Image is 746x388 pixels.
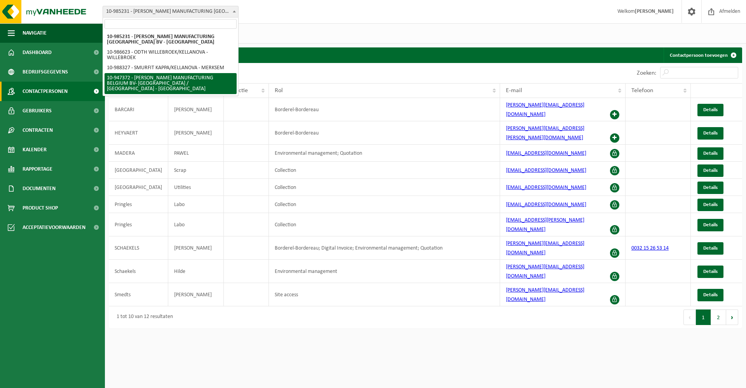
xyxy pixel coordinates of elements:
[703,222,718,227] span: Details
[697,266,723,278] a: Details
[703,168,718,173] span: Details
[703,246,718,251] span: Details
[168,236,224,260] td: [PERSON_NAME]
[506,185,586,191] a: [EMAIL_ADDRESS][DOMAIN_NAME]
[631,245,669,251] a: 0032 15 26 53 14
[703,131,718,136] span: Details
[506,126,584,141] a: [PERSON_NAME][EMAIL_ADDRESS][PERSON_NAME][DOMAIN_NAME]
[168,283,224,306] td: [PERSON_NAME]
[168,121,224,145] td: [PERSON_NAME]
[109,162,168,179] td: [GEOGRAPHIC_DATA]
[269,283,500,306] td: Site access
[506,287,584,302] a: [PERSON_NAME][EMAIL_ADDRESS][DOMAIN_NAME]
[23,101,52,121] span: Gebruikers
[637,70,656,76] label: Zoeken:
[168,145,224,162] td: PAWEL
[703,292,718,297] span: Details
[109,236,168,260] td: SCHAEKELS
[631,87,653,94] span: Telefoon
[269,145,500,162] td: Environmental management; Quotation
[105,73,237,94] li: 10-947372 - [PERSON_NAME] MANUFACTURING BELGIUM BV- [GEOGRAPHIC_DATA] / [GEOGRAPHIC_DATA] - [GEOG...
[23,159,52,179] span: Rapportage
[168,196,224,213] td: Labo
[109,283,168,306] td: Smedts
[109,98,168,121] td: BARCARI
[506,264,584,279] a: [PERSON_NAME][EMAIL_ADDRESS][DOMAIN_NAME]
[105,32,237,47] li: 10-985231 - [PERSON_NAME] MANUFACTURING [GEOGRAPHIC_DATA] BV - [GEOGRAPHIC_DATA]
[664,47,741,63] a: Contactpersoon toevoegen
[697,289,723,301] a: Details
[109,213,168,236] td: Pringles
[703,269,718,274] span: Details
[23,43,52,62] span: Dashboard
[697,182,723,194] a: Details
[697,127,723,140] a: Details
[23,23,47,43] span: Navigatie
[109,260,168,283] td: Schaekels
[168,213,224,236] td: Labo
[635,9,674,14] strong: [PERSON_NAME]
[506,217,584,232] a: [EMAIL_ADDRESS][PERSON_NAME][DOMAIN_NAME]
[109,179,168,196] td: [GEOGRAPHIC_DATA]
[23,198,58,218] span: Product Shop
[683,309,696,325] button: Previous
[269,98,500,121] td: Borderel-Bordereau
[168,260,224,283] td: Hilde
[23,179,56,198] span: Documenten
[269,121,500,145] td: Borderel-Bordereau
[105,63,237,73] li: 10-988327 - SMURFIT KAPPA/KELLANOVA - MERKSEM
[103,6,238,17] span: 10-985231 - WIMBLE MANUFACTURING BELGIUM BV - MECHELEN
[697,199,723,211] a: Details
[23,82,68,101] span: Contactpersonen
[506,87,522,94] span: E-mail
[113,310,173,324] div: 1 tot 10 van 12 resultaten
[703,202,718,207] span: Details
[506,241,584,256] a: [PERSON_NAME][EMAIL_ADDRESS][DOMAIN_NAME]
[697,147,723,160] a: Details
[23,121,53,140] span: Contracten
[711,309,726,325] button: 2
[23,218,85,237] span: Acceptatievoorwaarden
[506,150,586,156] a: [EMAIL_ADDRESS][DOMAIN_NAME]
[697,104,723,116] a: Details
[23,62,68,82] span: Bedrijfsgegevens
[275,87,283,94] span: Rol
[269,162,500,179] td: Collection
[506,202,586,208] a: [EMAIL_ADDRESS][DOMAIN_NAME]
[269,179,500,196] td: Collection
[269,260,500,283] td: Environmental management
[105,47,237,63] li: 10-986623 - ODTH WILLEBROEK/KELLANOVA - WILLEBROEK
[230,87,248,94] span: Functie
[109,145,168,162] td: MADERA
[23,140,47,159] span: Kalender
[168,98,224,121] td: [PERSON_NAME]
[109,196,168,213] td: Pringles
[726,309,738,325] button: Next
[109,121,168,145] td: HEYVAERT
[703,151,718,156] span: Details
[697,242,723,255] a: Details
[103,6,239,17] span: 10-985231 - WIMBLE MANUFACTURING BELGIUM BV - MECHELEN
[269,236,500,260] td: Borderel-Bordereau; Digital Invoice; Environmental management; Quotation
[168,179,224,196] td: Utilities
[703,107,718,112] span: Details
[697,164,723,177] a: Details
[168,162,224,179] td: Scrap
[697,219,723,231] a: Details
[269,196,500,213] td: Collection
[269,213,500,236] td: Collection
[506,102,584,117] a: [PERSON_NAME][EMAIL_ADDRESS][DOMAIN_NAME]
[696,309,711,325] button: 1
[703,185,718,190] span: Details
[506,168,586,173] a: [EMAIL_ADDRESS][DOMAIN_NAME]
